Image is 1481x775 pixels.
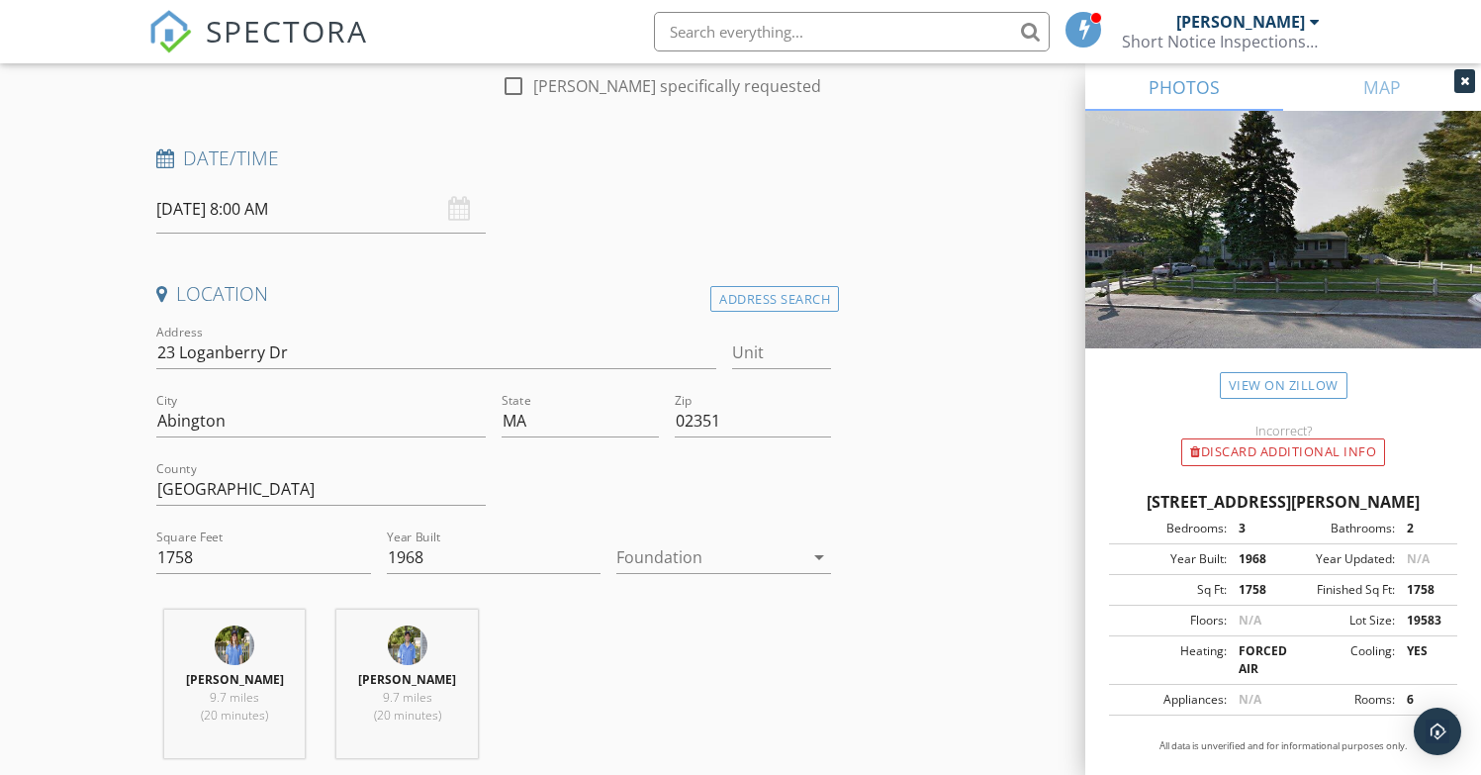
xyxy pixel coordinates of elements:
a: MAP [1283,63,1481,111]
input: Search everything... [654,12,1050,51]
h4: Date/Time [156,145,832,171]
span: 9.7 miles [383,689,432,706]
div: Sq Ft: [1115,581,1227,599]
div: 1758 [1395,581,1451,599]
div: Bathrooms: [1283,520,1395,537]
div: Appliances: [1115,691,1227,709]
div: 19583 [1395,612,1451,630]
div: Floors: [1115,612,1227,630]
span: 9.7 miles [210,689,259,706]
a: SPECTORA [148,27,368,68]
div: 3 [1227,520,1283,537]
p: All data is unverified and for informational purposes only. [1109,739,1457,753]
img: The Best Home Inspection Software - Spectora [148,10,192,53]
div: 1968 [1227,550,1283,568]
div: Year Updated: [1283,550,1395,568]
span: N/A [1239,691,1261,708]
label: [PERSON_NAME] specifically requested [533,76,821,96]
a: View on Zillow [1220,372,1347,399]
strong: [PERSON_NAME] [186,671,284,688]
div: YES [1395,642,1451,678]
div: Address Search [710,286,839,313]
img: streetview [1085,111,1481,396]
div: Finished Sq Ft: [1283,581,1395,599]
div: Incorrect? [1085,423,1481,438]
div: Cooling: [1283,642,1395,678]
span: SPECTORA [206,10,368,51]
div: Year Built: [1115,550,1227,568]
span: (20 minutes) [374,707,441,724]
span: (20 minutes) [201,707,268,724]
div: Rooms: [1283,691,1395,709]
div: FORCED AIR [1227,642,1283,678]
a: PHOTOS [1085,63,1283,111]
h4: Location [156,281,832,307]
div: 2 [1395,520,1451,537]
div: Discard Additional info [1181,438,1385,466]
input: Select date [156,185,486,234]
div: [PERSON_NAME] [1176,12,1305,32]
i: arrow_drop_down [807,545,831,569]
img: 0u3a6329.jpeg [388,626,427,665]
span: N/A [1239,612,1261,629]
div: 1758 [1227,581,1283,599]
div: Open Intercom Messenger [1414,708,1461,755]
div: Short Notice Inspections LLC [1122,32,1320,51]
div: Heating: [1115,642,1227,678]
img: 0u3a6315.jpeg [215,626,254,665]
div: Lot Size: [1283,612,1395,630]
div: [STREET_ADDRESS][PERSON_NAME] [1109,490,1457,514]
div: 6 [1395,691,1451,709]
strong: [PERSON_NAME] [358,671,456,688]
span: N/A [1407,550,1430,567]
div: Bedrooms: [1115,520,1227,537]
